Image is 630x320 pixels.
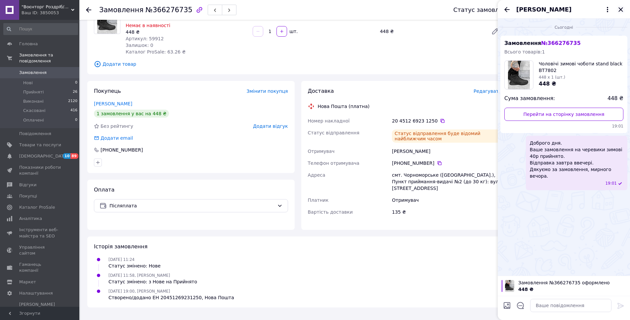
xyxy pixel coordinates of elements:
[100,147,144,153] div: [PHONE_NUMBER]
[75,80,77,86] span: 0
[474,89,502,94] span: Редагувати
[391,206,503,218] div: 135 ₴
[308,209,353,215] span: Вартість доставки
[126,49,186,54] span: Каталог ProSale: 63.26 ₴
[539,75,565,80] span: 448 x 1 (шт.)
[308,160,359,166] span: Телефон отримувача
[19,193,37,199] span: Покупці
[19,142,61,148] span: Товари та послуги
[516,5,571,14] span: [PERSON_NAME]
[99,6,144,14] span: Замовлення
[126,23,170,28] span: Немає в наявності
[108,294,234,301] div: Створено/додано ЕН 20451269231250, Нова Пошта
[94,101,132,106] a: [PERSON_NAME]
[504,108,623,121] a: Перейти на сторінку замовлення
[23,89,44,95] span: Прийняті
[94,60,502,68] span: Додати товар
[19,302,61,320] span: [PERSON_NAME] та рахунки
[21,4,71,10] span: "Воєнторг Роздріб/Опт": На варті вашої безпеки!
[23,80,33,86] span: Нові
[308,130,359,135] span: Статус відправлення
[126,43,153,48] span: Залишок: 0
[63,153,70,159] span: 10
[391,169,503,194] div: смт. Чорноморське ([GEOGRAPHIC_DATA].), Пункт приймання-видачі №2 (до 30 кг): вул. [STREET_ADDRESS]
[108,278,197,285] div: Статус змінено: з Нове на Прийнято
[247,89,288,94] span: Змінити покупця
[19,262,61,273] span: Гаманець компанії
[504,95,555,102] span: Сума замовлення:
[530,140,623,179] span: Доброго дня. Ваше замовлення на черевики зимові 40р прийнято. Відправка завтра ввечері. Дякуємо з...
[539,60,623,74] span: Чоловічі зимові чоботи stand black ВТ7802
[308,149,335,154] span: Отримувач
[21,10,79,16] div: Ваш ID: 3850053
[516,301,525,310] button: Відкрити шаблони відповідей
[19,153,68,159] span: [DEMOGRAPHIC_DATA]
[19,41,38,47] span: Головна
[19,204,55,210] span: Каталог ProSale
[608,95,623,102] span: 448 ₴
[308,172,325,178] span: Адреса
[23,108,46,114] span: Скасовані
[552,25,576,30] span: Сьогодні
[516,5,611,14] button: [PERSON_NAME]
[126,36,164,41] span: Артикул: 59912
[539,81,556,87] span: 448 ₴
[392,118,502,124] div: 20 4512 6923 1250
[288,28,298,35] div: шт.
[23,117,44,123] span: Оплачені
[68,98,77,104] span: 2120
[504,40,581,46] span: Замовлення
[97,8,117,34] img: Чоловічі зимові чоботи stand black ВТ7802
[94,243,147,250] span: Історія замовлення
[19,182,36,188] span: Відгуки
[541,40,580,46] span: № 366276735
[23,98,44,104] span: Виконані
[19,70,47,76] span: Замовлення
[391,194,503,206] div: Отримувач
[109,202,274,209] span: Післяплата
[19,52,79,64] span: Замовлення та повідомлення
[70,153,78,159] span: 89
[108,257,135,262] span: [DATE] 11:24
[73,89,77,95] span: 26
[19,164,61,176] span: Показники роботи компанії
[500,24,627,30] div: 12.10.2025
[503,6,511,14] button: Назад
[19,216,42,222] span: Аналітика
[146,6,192,14] span: №366276735
[253,124,288,129] span: Додати відгук
[391,145,503,157] div: [PERSON_NAME]
[308,88,334,94] span: Доставка
[108,273,170,278] span: [DATE] 11:58, [PERSON_NAME]
[94,88,121,94] span: Покупець
[93,135,134,141] div: Додати email
[19,131,51,137] span: Повідомлення
[108,263,161,269] div: Статус змінено: Нове
[308,197,329,203] span: Платник
[392,129,502,143] div: Статус відправлення буде відомий найближчим часом
[504,124,623,129] span: 19:01 12.10.2025
[19,227,61,239] span: Інструменти веб-майстра та SEO
[86,7,91,13] div: Повернутися назад
[94,187,114,193] span: Оплата
[518,279,626,286] span: Замовлення №366276735 оформлено
[518,287,533,292] span: 448 ₴
[392,160,502,166] div: [PHONE_NUMBER]
[505,280,514,292] img: 5181141633_w100_h100_muzhskie-zimnie-botinki.jpg
[605,181,617,186] span: 19:01 12.10.2025
[108,289,170,294] span: [DATE] 19:00, [PERSON_NAME]
[377,27,486,36] div: 448 ₴
[75,117,77,123] span: 0
[617,6,625,14] button: Закрити
[94,110,169,118] div: 1 замовлення у вас на 448 ₴
[504,49,545,54] span: Всього товарів: 1
[19,244,61,256] span: Управління сайтом
[308,118,350,124] span: Номер накладної
[508,61,529,89] img: 5181141633_w100_h100_muzhskie-zimnie-botinki.jpg
[101,124,133,129] span: Без рейтингу
[488,25,502,38] a: Редагувати
[19,290,53,296] span: Налаштування
[316,103,371,110] div: Нова Пошта (платна)
[126,29,247,35] div: 448 ₴
[453,7,514,13] div: Статус замовлення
